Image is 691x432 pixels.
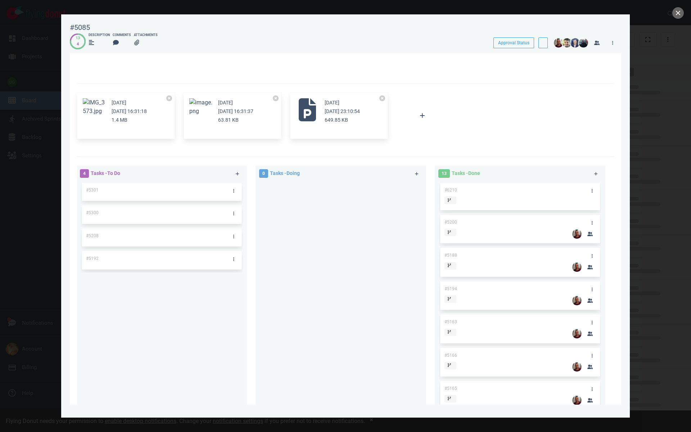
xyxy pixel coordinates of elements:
[444,253,457,258] span: #5188
[259,169,268,178] span: 0
[444,286,457,291] span: #5194
[452,170,480,176] span: Tasks - Done
[572,262,582,272] img: 26
[89,33,110,38] div: Description
[444,188,457,193] span: #6210
[444,386,457,391] span: #5165
[86,188,99,193] span: #5301
[189,98,212,116] button: Zoom image
[134,33,158,38] div: Attachments
[325,100,339,105] small: [DATE]
[218,117,239,123] small: 63.81 KB
[572,296,582,305] img: 26
[325,108,360,114] small: [DATE] 23:10:54
[91,170,120,176] span: Tasks - To Do
[572,396,582,405] img: 26
[270,170,300,176] span: Tasks - Doing
[493,37,534,48] button: Approval Status
[70,23,90,32] div: #5085
[562,38,572,48] img: 26
[86,233,99,238] span: #5208
[218,100,233,105] small: [DATE]
[325,117,348,123] small: 649.85 KB
[86,256,99,261] span: #5192
[80,169,89,178] span: 4
[76,41,80,48] div: 4
[572,362,582,372] img: 26
[218,108,253,114] small: [DATE] 16:31:37
[572,229,582,239] img: 26
[444,220,457,225] span: #5200
[76,35,80,41] div: 13
[112,100,126,105] small: [DATE]
[554,38,563,48] img: 26
[113,33,131,38] div: Comments
[672,7,684,19] button: close
[570,38,580,48] img: 26
[444,319,457,324] span: #5163
[438,169,450,178] span: 13
[444,353,457,358] span: #5166
[83,98,106,116] button: Zoom image
[112,108,147,114] small: [DATE] 16:31:18
[112,117,127,123] small: 1.4 MB
[579,38,588,48] img: 26
[572,329,582,338] img: 26
[86,210,99,215] span: #5300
